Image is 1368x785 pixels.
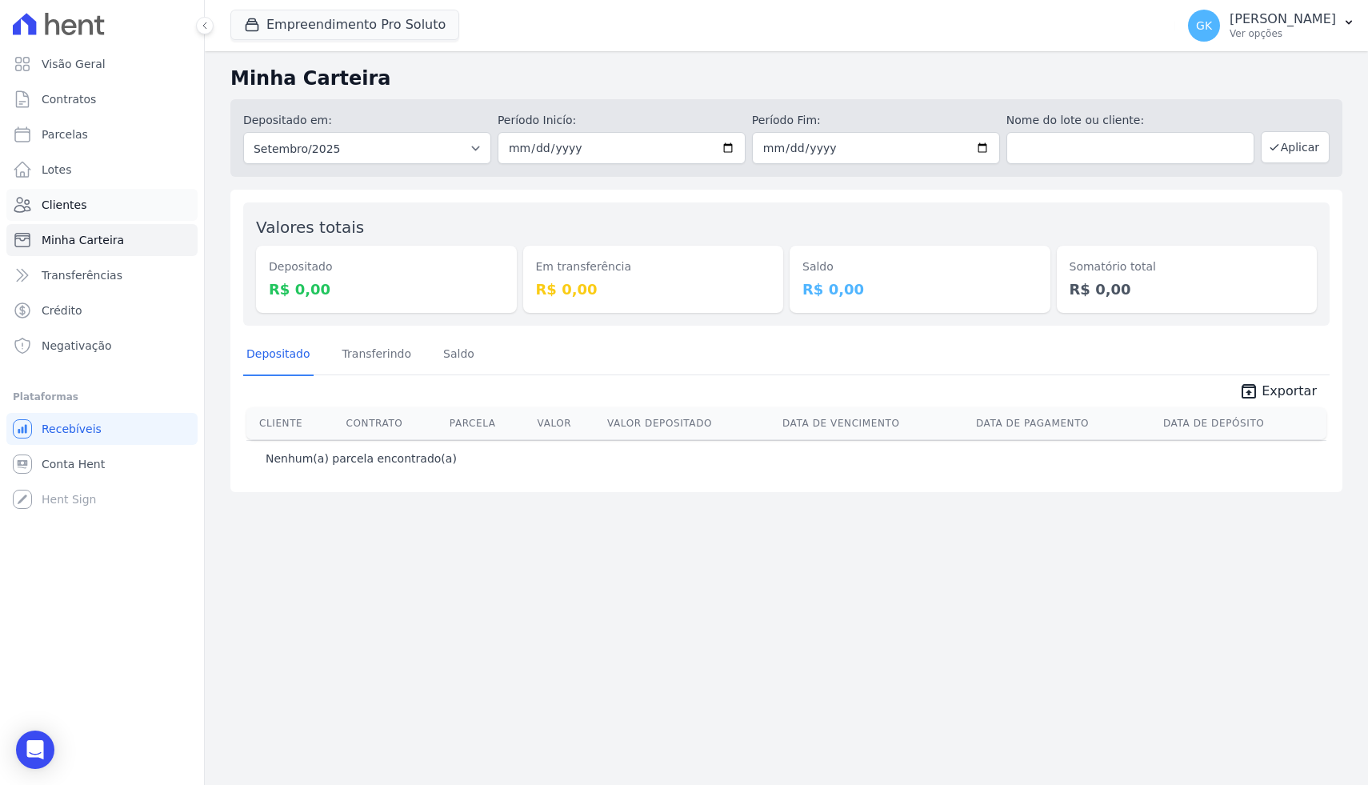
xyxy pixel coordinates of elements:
[269,278,504,300] dd: R$ 0,00
[42,302,82,318] span: Crédito
[6,330,198,362] a: Negativação
[1262,382,1317,401] span: Exportar
[6,83,198,115] a: Contratos
[802,278,1038,300] dd: R$ 0,00
[1157,407,1326,439] th: Data de Depósito
[13,387,191,407] div: Plataformas
[42,338,112,354] span: Negativação
[230,64,1342,93] h2: Minha Carteira
[6,294,198,326] a: Crédito
[601,407,776,439] th: Valor Depositado
[1175,3,1368,48] button: GK [PERSON_NAME] Ver opções
[1070,258,1305,275] dt: Somatório total
[269,258,504,275] dt: Depositado
[1261,131,1330,163] button: Aplicar
[6,118,198,150] a: Parcelas
[536,258,771,275] dt: Em transferência
[776,407,970,439] th: Data de Vencimento
[970,407,1157,439] th: Data de Pagamento
[42,456,105,472] span: Conta Hent
[1230,27,1336,40] p: Ver opções
[42,91,96,107] span: Contratos
[42,162,72,178] span: Lotes
[42,421,102,437] span: Recebíveis
[440,334,478,376] a: Saldo
[752,112,1000,129] label: Período Fim:
[802,258,1038,275] dt: Saldo
[42,232,124,248] span: Minha Carteira
[1239,382,1258,401] i: unarchive
[1226,382,1330,404] a: unarchive Exportar
[256,218,364,237] label: Valores totais
[243,334,314,376] a: Depositado
[1006,112,1254,129] label: Nome do lote ou cliente:
[42,197,86,213] span: Clientes
[1230,11,1336,27] p: [PERSON_NAME]
[1196,20,1212,31] span: GK
[6,448,198,480] a: Conta Hent
[6,413,198,445] a: Recebíveis
[16,731,54,769] div: Open Intercom Messenger
[340,407,443,439] th: Contrato
[1070,278,1305,300] dd: R$ 0,00
[246,407,340,439] th: Cliente
[443,407,531,439] th: Parcela
[243,114,332,126] label: Depositado em:
[6,259,198,291] a: Transferências
[42,267,122,283] span: Transferências
[6,48,198,80] a: Visão Geral
[266,451,457,467] p: Nenhum(a) parcela encontrado(a)
[6,189,198,221] a: Clientes
[531,407,601,439] th: Valor
[498,112,746,129] label: Período Inicío:
[339,334,415,376] a: Transferindo
[536,278,771,300] dd: R$ 0,00
[230,10,459,40] button: Empreendimento Pro Soluto
[6,224,198,256] a: Minha Carteira
[42,56,106,72] span: Visão Geral
[6,154,198,186] a: Lotes
[42,126,88,142] span: Parcelas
